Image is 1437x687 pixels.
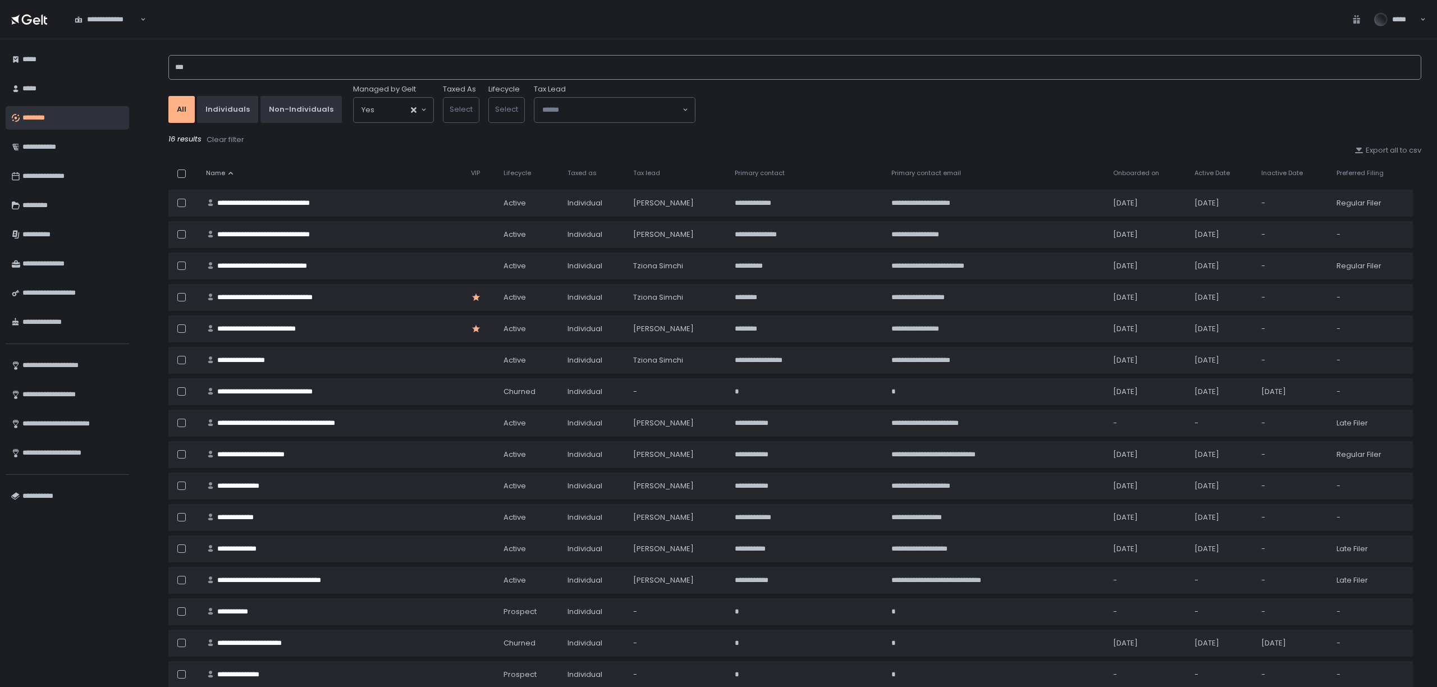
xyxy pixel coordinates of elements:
[354,98,433,122] div: Search for option
[568,169,597,177] span: Taxed as
[443,84,476,94] label: Taxed As
[633,292,721,303] div: Tziona Simchi
[1113,638,1181,648] div: [DATE]
[1195,198,1248,208] div: [DATE]
[488,84,520,94] label: Lifecycle
[1195,670,1248,680] div: -
[1337,387,1406,397] div: -
[568,418,620,428] div: Individual
[504,418,526,428] span: active
[504,169,531,177] span: Lifecycle
[1337,418,1406,428] div: Late Filer
[568,544,620,554] div: Individual
[504,544,526,554] span: active
[1261,198,1323,208] div: -
[1113,607,1181,617] div: -
[568,230,620,240] div: Individual
[1261,324,1323,334] div: -
[1261,607,1323,617] div: -
[1261,292,1323,303] div: -
[1337,292,1406,303] div: -
[504,670,537,680] span: prospect
[633,198,721,208] div: [PERSON_NAME]
[197,96,258,123] button: Individuals
[206,169,225,177] span: Name
[1354,145,1421,155] button: Export all to csv
[542,104,681,116] input: Search for option
[1195,481,1248,491] div: [DATE]
[1195,324,1248,334] div: [DATE]
[361,104,374,116] span: Yes
[568,387,620,397] div: Individual
[1337,638,1406,648] div: -
[1337,481,1406,491] div: -
[568,575,620,585] div: Individual
[534,84,566,94] span: Tax Lead
[568,450,620,460] div: Individual
[891,169,961,177] span: Primary contact email
[1195,261,1248,271] div: [DATE]
[568,512,620,523] div: Individual
[568,292,620,303] div: Individual
[1337,355,1406,365] div: -
[1261,261,1323,271] div: -
[1261,638,1323,648] div: [DATE]
[1113,198,1181,208] div: [DATE]
[1113,670,1181,680] div: -
[735,169,785,177] span: Primary contact
[1195,575,1248,585] div: -
[450,104,473,114] span: Select
[633,355,721,365] div: Tziona Simchi
[633,230,721,240] div: [PERSON_NAME]
[568,607,620,617] div: Individual
[1337,544,1406,554] div: Late Filer
[1113,324,1181,334] div: [DATE]
[504,261,526,271] span: active
[633,387,721,397] div: -
[1195,387,1248,397] div: [DATE]
[67,8,146,31] div: Search for option
[568,324,620,334] div: Individual
[1113,481,1181,491] div: [DATE]
[1195,544,1248,554] div: [DATE]
[568,355,620,365] div: Individual
[1113,230,1181,240] div: [DATE]
[1113,418,1181,428] div: -
[1261,355,1323,365] div: -
[1195,292,1248,303] div: [DATE]
[471,169,480,177] span: VIP
[1113,261,1181,271] div: [DATE]
[504,575,526,585] span: active
[1195,638,1248,648] div: [DATE]
[1195,607,1248,617] div: -
[1337,198,1406,208] div: Regular Filer
[168,96,195,123] button: All
[1113,450,1181,460] div: [DATE]
[504,450,526,460] span: active
[207,135,244,145] div: Clear filter
[1261,418,1323,428] div: -
[504,292,526,303] span: active
[633,670,721,680] div: -
[504,355,526,365] span: active
[504,607,537,617] span: prospect
[504,387,536,397] span: churned
[1261,670,1323,680] div: -
[1195,169,1230,177] span: Active Date
[633,575,721,585] div: [PERSON_NAME]
[1261,169,1303,177] span: Inactive Date
[1337,324,1406,334] div: -
[1261,512,1323,523] div: -
[633,544,721,554] div: [PERSON_NAME]
[504,512,526,523] span: active
[1337,261,1406,271] div: Regular Filer
[568,261,620,271] div: Individual
[1113,387,1181,397] div: [DATE]
[1261,481,1323,491] div: -
[1113,355,1181,365] div: [DATE]
[504,198,526,208] span: active
[568,638,620,648] div: Individual
[504,638,536,648] span: churned
[1261,387,1323,397] div: [DATE]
